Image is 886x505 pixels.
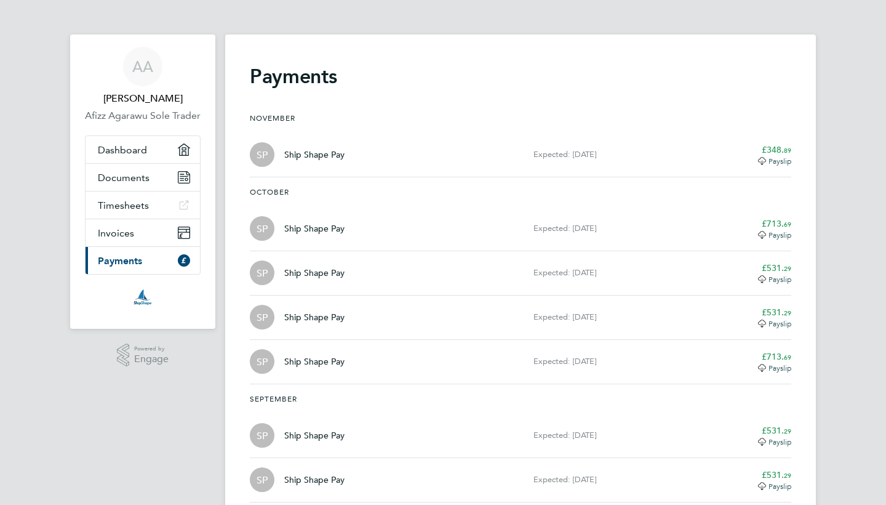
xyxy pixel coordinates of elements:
[768,318,791,328] span: Payslip
[284,222,533,235] div: Ship Shape Pay
[250,305,274,329] div: Ship Shape Pay
[250,142,274,167] div: Ship Shape Pay
[762,469,791,480] app-decimal: £531.
[70,34,215,329] nav: Main navigation
[284,267,533,279] div: Ship Shape Pay
[250,349,274,374] div: Ship Shape Pay
[98,144,147,156] span: Dashboard
[257,148,268,161] span: SP
[245,103,300,133] h3: November
[85,108,201,123] a: Afizz Agarawu Sole Trader
[85,287,201,307] a: Go to home page
[768,156,791,166] span: Payslip
[784,308,791,317] span: 29
[784,264,791,273] span: 29
[132,59,153,75] span: AA
[533,430,700,440] div: Expected: [DATE]
[784,352,791,362] span: 69
[768,437,791,446] span: Payslip
[250,261,274,285] div: Ship Shape Pay
[250,64,791,89] h2: Payments
[134,344,169,354] span: Powered by
[250,216,274,241] div: Ship Shape Pay
[284,474,533,486] div: Ship Shape Pay
[240,132,801,177] a: SPShip Shape PayExpected: [DATE]£348.89Payslip
[533,268,700,278] div: Expected: [DATE]
[257,310,268,324] span: SP
[117,344,169,367] a: Powered byEngage
[245,177,294,207] h3: October
[98,200,149,211] span: Timesheets
[762,218,791,229] app-decimal: £713.
[257,429,268,442] span: SP
[245,384,302,414] h3: September
[86,192,200,219] a: Timesheets
[240,295,801,340] a: SPShip Shape PayExpected: [DATE]£531.29Payslip
[240,206,801,251] a: SPShip Shape PayExpected: [DATE]£713.69Payslip
[762,262,791,273] app-decimal: £531.
[240,339,801,384] a: SPShip Shape PayExpected: [DATE]£713.69Payslip
[257,355,268,368] span: SP
[784,145,791,155] span: 89
[86,164,200,191] a: Documents
[784,219,791,228] span: 69
[98,255,142,267] span: Payments
[250,423,274,448] div: Ship Shape Pay
[284,429,533,442] div: Ship Shape Pay
[533,357,700,366] div: Expected: [DATE]
[134,354,169,365] span: Engage
[98,172,150,184] span: Documents
[533,312,700,322] div: Expected: [DATE]
[762,425,791,436] app-decimal: £531.
[132,287,154,307] img: ssr-logo-retina.png
[240,413,801,458] a: SPShip Shape PayExpected: [DATE]£531.29Payslip
[284,148,533,161] div: Ship Shape Pay
[762,307,791,318] app-decimal: £531.
[768,230,791,240] span: Payslip
[257,222,268,235] span: SP
[240,458,801,503] a: SPShip Shape PayExpected: [DATE]£531.29Payslip
[86,136,200,163] a: Dashboard
[85,47,201,106] a: AA[PERSON_NAME]
[257,473,268,487] span: SP
[768,481,791,491] span: Payslip
[784,471,791,480] span: 29
[533,224,700,233] div: Expected: [DATE]
[784,426,791,435] span: 29
[284,355,533,368] div: Ship Shape Pay
[768,274,791,284] span: Payslip
[86,247,200,274] a: Payments
[85,91,201,106] span: Afizz Agarawu
[284,311,533,323] div: Ship Shape Pay
[533,150,700,160] div: Expected: [DATE]
[762,351,791,362] app-decimal: £713.
[250,467,274,492] div: Ship Shape Pay
[768,363,791,373] span: Payslip
[98,227,134,239] span: Invoices
[762,144,791,155] app-decimal: £348.
[257,266,268,280] span: SP
[240,251,801,296] a: SPShip Shape PayExpected: [DATE]£531.29Payslip
[86,219,200,246] a: Invoices
[533,475,700,485] div: Expected: [DATE]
